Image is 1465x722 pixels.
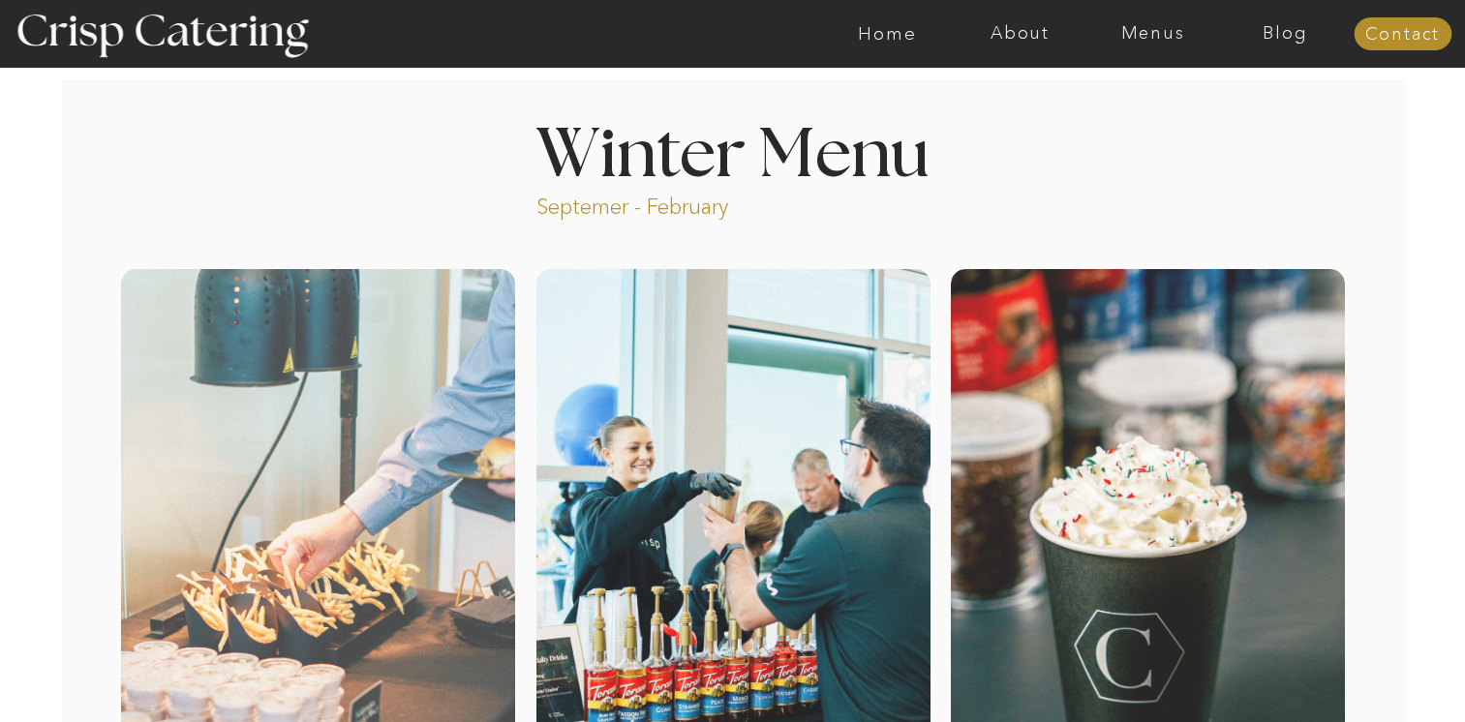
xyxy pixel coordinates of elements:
a: Menus [1086,24,1219,44]
p: Septemer - February [536,193,803,215]
a: Home [821,24,954,44]
a: Contact [1354,25,1451,45]
a: About [954,24,1086,44]
a: Blog [1219,24,1352,44]
h1: Winter Menu [464,122,1002,179]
